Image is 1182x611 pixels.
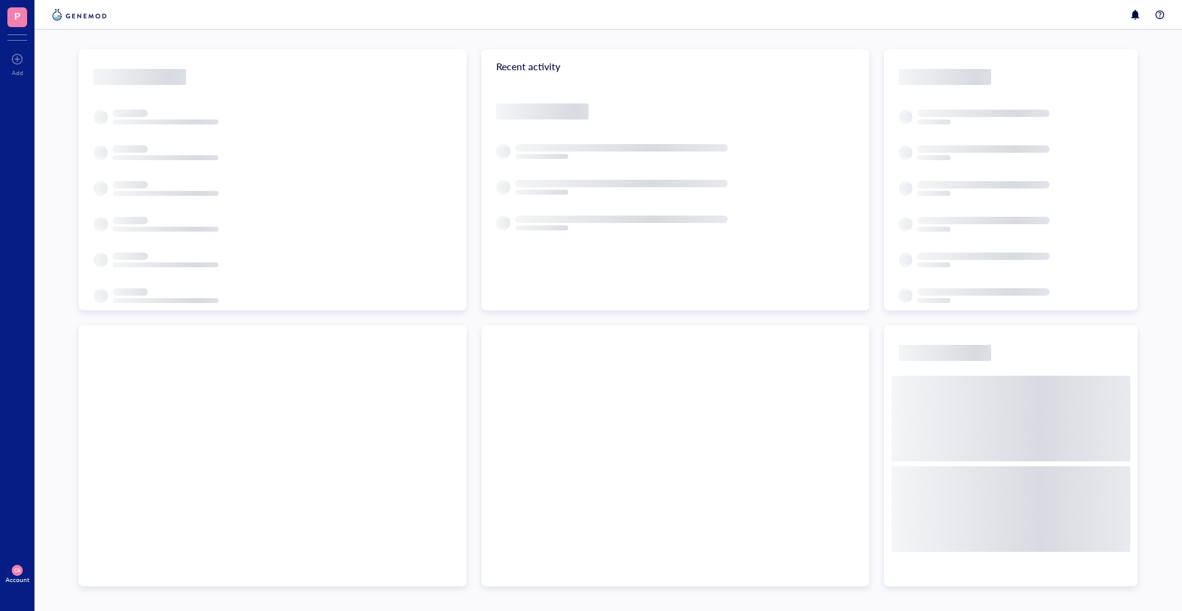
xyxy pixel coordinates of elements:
div: Account [6,576,30,583]
div: Recent activity [481,49,869,84]
div: Add [12,69,23,76]
span: P [14,8,20,23]
span: CA [14,567,21,573]
img: genemod-logo [49,7,110,22]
